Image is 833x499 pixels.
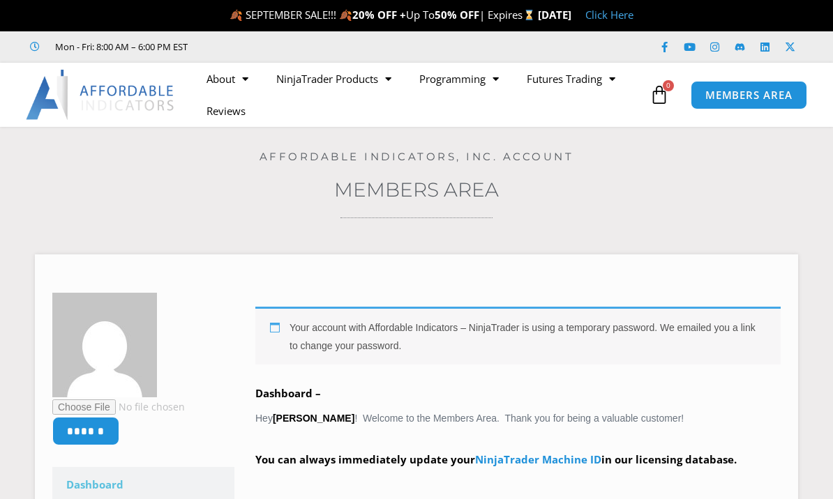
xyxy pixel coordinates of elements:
span: Mon - Fri: 8:00 AM – 6:00 PM EST [52,38,188,55]
a: Programming [405,63,513,95]
img: LogoAI | Affordable Indicators – NinjaTrader [26,70,176,120]
a: Click Here [585,8,633,22]
a: NinjaTrader Products [262,63,405,95]
div: Your account with Affordable Indicators – NinjaTrader is using a temporary password. We emailed y... [255,307,781,364]
img: 2e02fdacd2becdf240d0d911817101f9ed36f1ffdd79c00b865e274ffd81020b [52,293,157,397]
a: 0 [629,75,690,115]
b: Dashboard – [255,386,321,400]
strong: [DATE] [538,8,571,22]
a: NinjaTrader Machine ID [475,452,601,466]
nav: Menu [193,63,646,127]
a: Affordable Indicators, Inc. Account [260,150,574,163]
img: ⌛ [524,10,534,20]
a: Members Area [334,178,499,201]
span: MEMBERS AREA [705,90,793,100]
strong: You can always immediately update your in our licensing database. [255,452,737,466]
span: 🍂 SEPTEMBER SALE!!! 🍂 Up To | Expires [230,8,537,22]
a: About [193,63,262,95]
strong: [PERSON_NAME] [273,413,354,424]
strong: 50% OFF [435,8,479,22]
a: MEMBERS AREA [691,81,807,109]
strong: 20% OFF + [352,8,406,22]
a: Reviews [193,95,260,127]
iframe: Customer reviews powered by Trustpilot [207,40,416,54]
span: 0 [663,80,674,91]
a: Futures Trading [513,63,629,95]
